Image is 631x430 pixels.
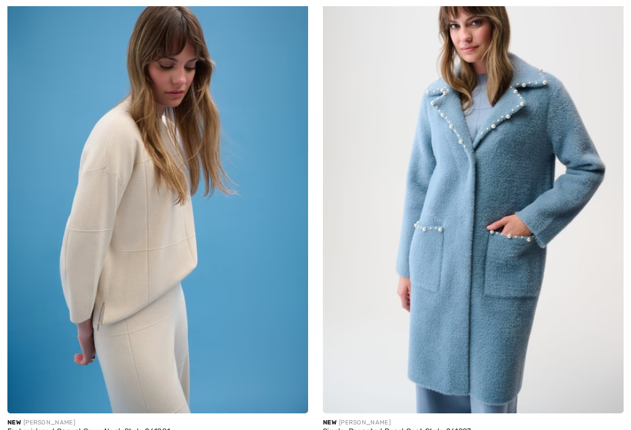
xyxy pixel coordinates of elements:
div: [PERSON_NAME] [323,418,624,428]
div: [PERSON_NAME] [7,418,308,428]
span: New [323,419,336,426]
span: New [7,419,21,426]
